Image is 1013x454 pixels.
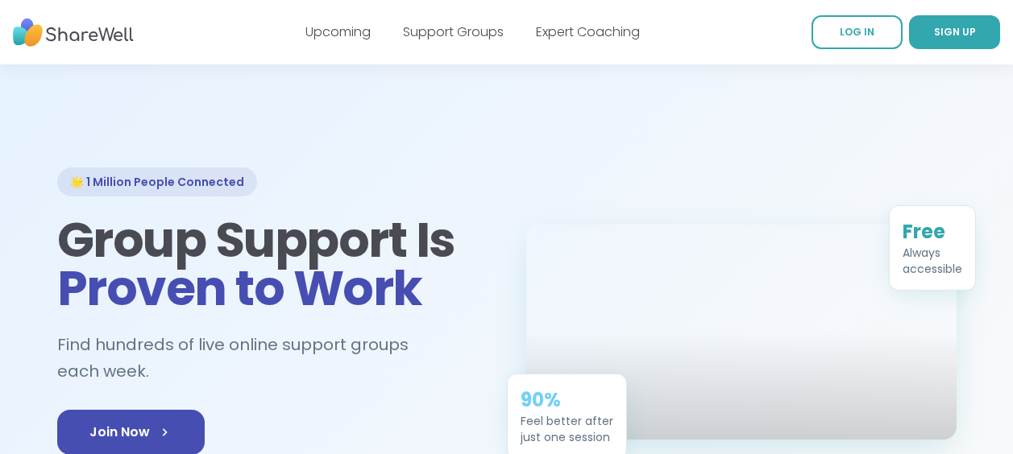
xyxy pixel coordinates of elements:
[909,15,1000,49] a: SIGN UP
[903,245,962,277] div: Always accessible
[403,23,504,41] a: Support Groups
[305,23,371,41] a: Upcoming
[521,387,613,413] div: 90%
[57,167,257,196] div: 🌟 1 Million People Connected
[812,15,903,49] a: LOG IN
[13,10,134,55] img: ShareWell Nav Logo
[521,413,613,445] div: Feel better after just one session
[840,25,874,39] span: LOG IN
[57,254,422,322] span: Proven to Work
[57,216,488,312] h1: Group Support Is
[903,219,962,245] div: Free
[536,23,640,41] a: Expert Coaching
[57,332,488,384] h2: Find hundreds of live online support groups each week.
[934,25,976,39] span: SIGN UP
[89,423,172,442] span: Join Now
